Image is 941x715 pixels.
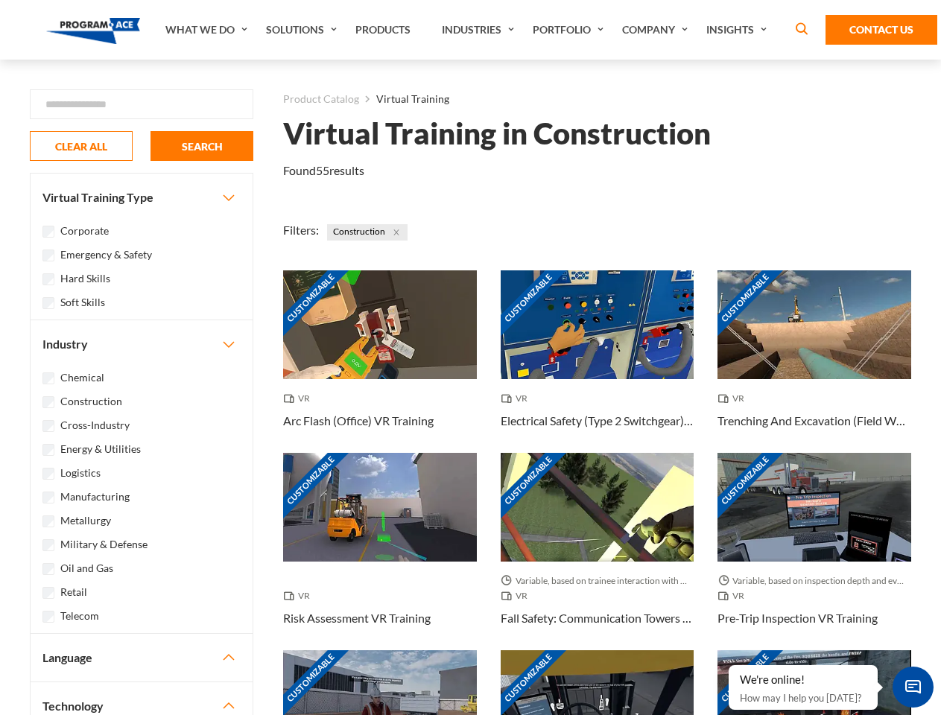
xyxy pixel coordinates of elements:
[60,441,141,457] label: Energy & Utilities
[283,89,359,109] a: Product Catalog
[42,563,54,575] input: Oil and Gas
[42,611,54,623] input: Telecom
[826,15,937,45] a: Contact Us
[740,673,866,687] div: We're online!
[283,609,431,627] h3: Risk Assessment VR Training
[283,588,316,603] span: VR
[283,121,711,147] h1: Virtual Training in Construction
[501,391,533,406] span: VR
[60,608,99,624] label: Telecom
[42,587,54,599] input: Retail
[42,273,54,285] input: Hard Skills
[42,468,54,480] input: Logistics
[46,18,141,44] img: Program-Ace
[283,89,911,109] nav: breadcrumb
[60,417,130,433] label: Cross-Industry
[740,689,866,707] p: How may I help you [DATE]?
[42,444,54,456] input: Energy & Utilities
[42,226,54,238] input: Corporate
[316,163,329,177] em: 55
[42,492,54,503] input: Manufacturing
[31,174,253,221] button: Virtual Training Type
[283,223,319,237] span: Filters:
[283,162,364,179] p: Found results
[60,393,122,410] label: Construction
[283,412,434,430] h3: Arc Flash (Office) VR Training
[60,560,113,576] label: Oil and Gas
[501,270,694,453] a: Customizable Thumbnail - Electrical Safety (Type 2 Switchgear) VR Training VR Electrical Safety (...
[30,131,133,161] button: CLEAR ALL
[42,297,54,309] input: Soft Skills
[42,250,54,261] input: Emergency & Safety
[327,224,408,241] span: Construction
[42,420,54,432] input: Cross-Industry
[717,453,911,650] a: Customizable Thumbnail - Pre-Trip Inspection VR Training Variable, based on inspection depth and ...
[283,453,477,650] a: Customizable Thumbnail - Risk Assessment VR Training VR Risk Assessment VR Training
[42,539,54,551] input: Military & Defense
[283,270,477,453] a: Customizable Thumbnail - Arc Flash (Office) VR Training VR Arc Flash (Office) VR Training
[283,391,316,406] span: VR
[60,512,111,529] label: Metallurgy
[717,588,750,603] span: VR
[893,667,934,708] span: Chat Widget
[42,515,54,527] input: Metallurgy
[60,584,87,600] label: Retail
[359,89,449,109] li: Virtual Training
[501,573,694,588] span: Variable, based on trainee interaction with each section.
[717,573,911,588] span: Variable, based on inspection depth and event interaction.
[60,536,148,553] label: Military & Defense
[60,369,104,386] label: Chemical
[31,320,253,368] button: Industry
[501,609,694,627] h3: Fall Safety: Communication Towers VR Training
[717,609,878,627] h3: Pre-Trip Inspection VR Training
[60,294,105,311] label: Soft Skills
[501,588,533,603] span: VR
[60,465,101,481] label: Logistics
[717,270,911,453] a: Customizable Thumbnail - Trenching And Excavation (Field Work) VR Training VR Trenching And Excav...
[501,453,694,650] a: Customizable Thumbnail - Fall Safety: Communication Towers VR Training Variable, based on trainee...
[717,412,911,430] h3: Trenching And Excavation (Field Work) VR Training
[42,396,54,408] input: Construction
[717,391,750,406] span: VR
[501,412,694,430] h3: Electrical Safety (Type 2 Switchgear) VR Training
[60,270,110,287] label: Hard Skills
[42,372,54,384] input: Chemical
[60,223,109,239] label: Corporate
[60,247,152,263] label: Emergency & Safety
[388,224,405,241] button: Close
[31,634,253,681] button: Language
[60,489,130,505] label: Manufacturing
